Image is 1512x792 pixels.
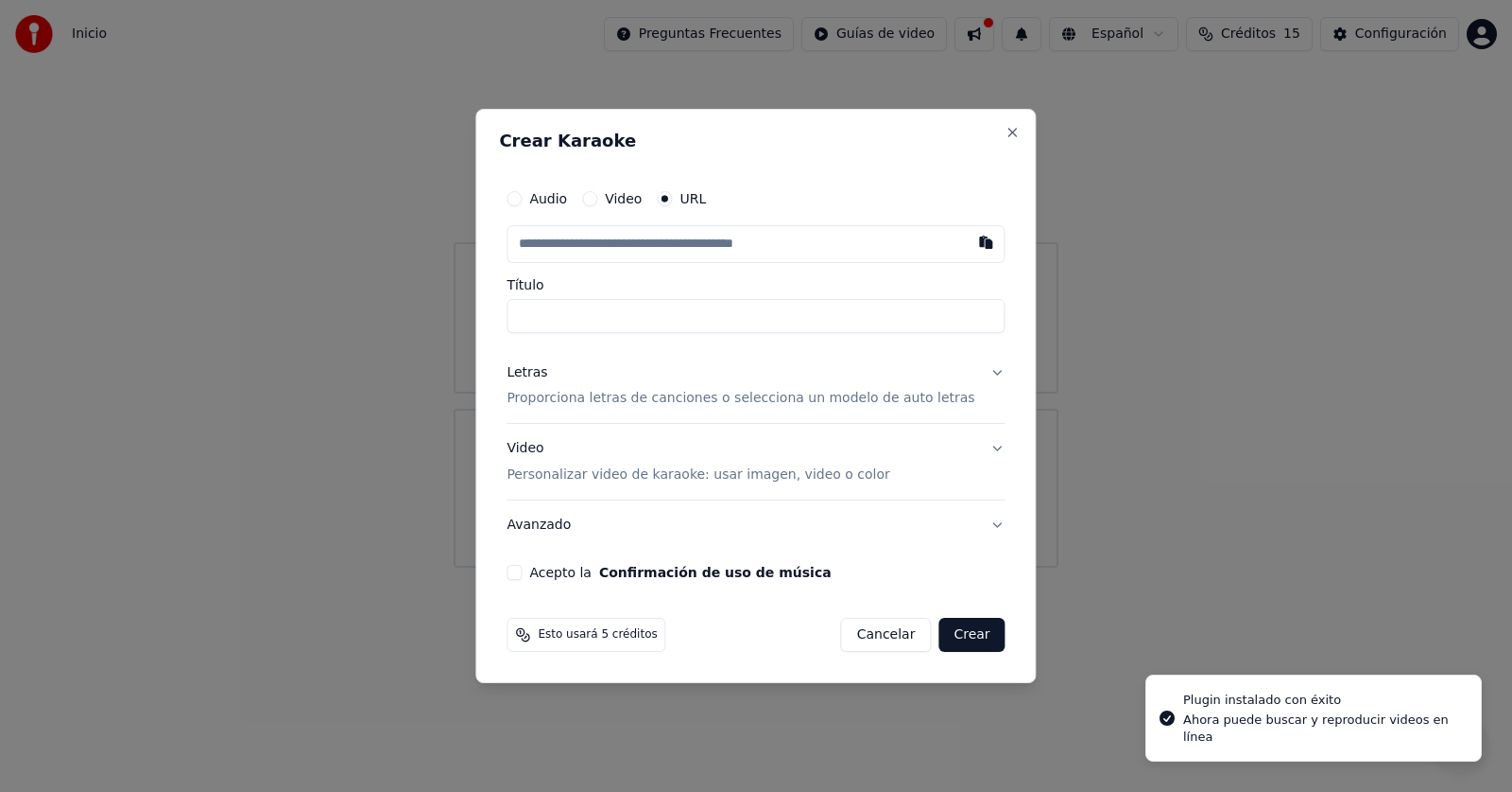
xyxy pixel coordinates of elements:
p: Personalizar video de karaoke: usar imagen, video o color [507,466,889,484]
span: Esto usará 5 créditos [538,627,657,642]
p: Proporciona letras de canciones o selecciona un modelo de auto letras [507,390,974,409]
h2: Crear Karaoke [499,132,1012,150]
button: VideoPersonalizar video de karaoke: usar imagen, video o color [507,425,1005,501]
button: LetrasProporciona letras de canciones o selecciona un modelo de auto letras [507,348,1005,424]
label: Audio [529,192,567,205]
button: Crear [938,618,1005,652]
button: Acepto la [599,566,832,579]
label: Video [605,192,642,205]
label: Título [507,278,1005,291]
label: Acepto la [529,566,831,579]
button: Avanzado [507,501,1005,550]
div: Letras [507,363,547,382]
button: Cancelar [841,618,932,652]
label: URL [679,192,706,205]
div: Video [507,440,889,485]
